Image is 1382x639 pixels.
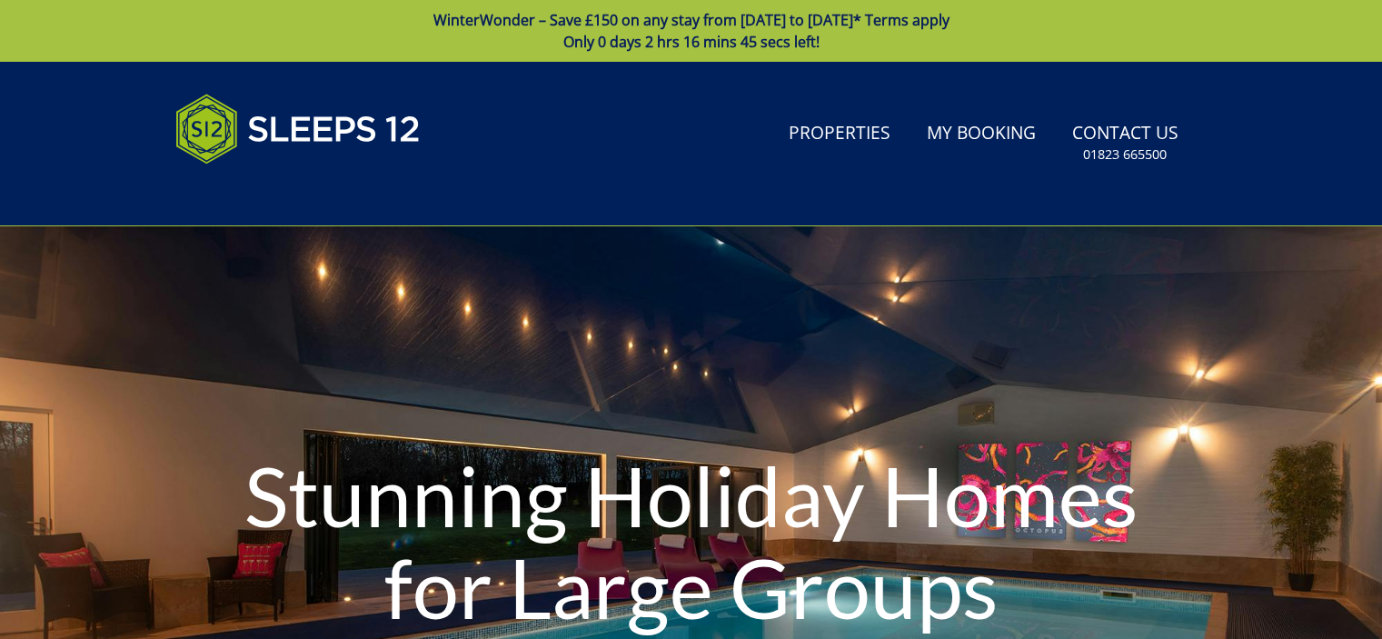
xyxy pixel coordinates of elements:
span: Only 0 days 2 hrs 16 mins 45 secs left! [563,32,820,52]
small: 01823 665500 [1083,145,1167,164]
a: Properties [781,114,898,155]
iframe: Customer reviews powered by Trustpilot [166,185,357,201]
img: Sleeps 12 [175,84,421,175]
a: Contact Us01823 665500 [1065,114,1186,173]
a: My Booking [920,114,1043,155]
